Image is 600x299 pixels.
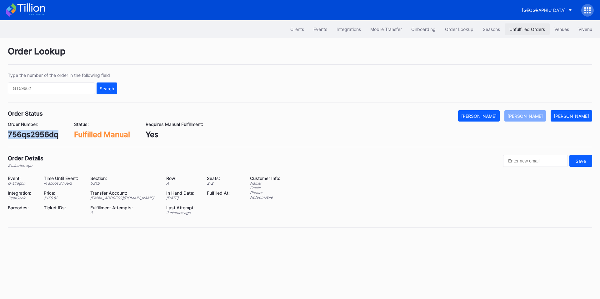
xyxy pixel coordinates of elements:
[554,113,589,119] div: [PERSON_NAME]
[207,181,234,186] div: 2 - 2
[250,195,280,200] div: Notes: mobile
[44,205,83,210] div: Ticket IDs:
[458,110,500,122] button: [PERSON_NAME]
[483,27,500,32] div: Seasons
[569,155,592,167] button: Save
[8,176,36,181] div: Event:
[166,196,199,200] div: [DATE]
[507,113,543,119] div: [PERSON_NAME]
[8,163,43,168] div: 2 minutes ago
[74,130,130,139] div: Fulfilled Manual
[478,23,505,35] button: Seasons
[440,23,478,35] button: Order Lookup
[8,72,117,78] div: Type the number of the order in the following field
[207,190,234,196] div: Fulfilled At:
[504,110,546,122] button: [PERSON_NAME]
[166,205,199,210] div: Last Attempt:
[407,23,440,35] button: Onboarding
[332,23,366,35] button: Integrations
[578,27,592,32] div: Vivenu
[517,4,577,16] button: [GEOGRAPHIC_DATA]
[8,130,58,139] div: 756qs2956dq
[166,210,199,215] div: 2 minutes ago
[90,210,158,215] div: 0
[8,181,36,186] div: G-Dragon
[166,176,199,181] div: Row:
[522,7,566,13] div: [GEOGRAPHIC_DATA]
[551,110,592,122] button: [PERSON_NAME]
[286,23,309,35] button: Clients
[8,205,36,210] div: Barcodes:
[509,27,545,32] div: Unfulfilled Orders
[90,190,158,196] div: Transfer Account:
[8,82,95,94] input: GT59662
[8,196,36,200] div: SeatGeek
[250,190,280,195] div: Phone:
[8,46,592,65] div: Order Lookup
[74,122,130,127] div: Status:
[250,176,280,181] div: Customer Info:
[100,86,114,91] div: Search
[370,27,402,32] div: Mobile Transfer
[576,158,586,164] div: Save
[574,23,597,35] button: Vivenu
[250,181,280,186] div: Name:
[44,196,83,200] div: $ 155.82
[207,176,234,181] div: Seats:
[290,27,304,32] div: Clients
[366,23,407,35] button: Mobile Transfer
[411,27,436,32] div: Onboarding
[8,122,58,127] div: Order Number:
[44,190,83,196] div: Price:
[309,23,332,35] button: Events
[313,27,327,32] div: Events
[250,186,280,190] div: Email:
[90,196,158,200] div: [EMAIL_ADDRESS][DOMAIN_NAME]
[166,190,199,196] div: In Hand Date:
[90,181,158,186] div: SS1B
[337,27,361,32] div: Integrations
[44,181,83,186] div: in about 3 hours
[8,155,43,162] div: Order Details
[97,82,117,94] button: Search
[505,23,550,35] button: Unfulfilled Orders
[90,205,158,210] div: Fulfillment Attempts:
[146,130,203,139] div: Yes
[461,113,497,119] div: [PERSON_NAME]
[8,190,36,196] div: Integration:
[503,155,568,167] input: Enter new email
[8,110,43,117] div: Order Status
[554,27,569,32] div: Venues
[445,27,473,32] div: Order Lookup
[44,176,83,181] div: Time Until Event:
[90,176,158,181] div: Section:
[550,23,574,35] button: Venues
[166,181,199,186] div: A
[146,122,203,127] div: Requires Manual Fulfillment:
